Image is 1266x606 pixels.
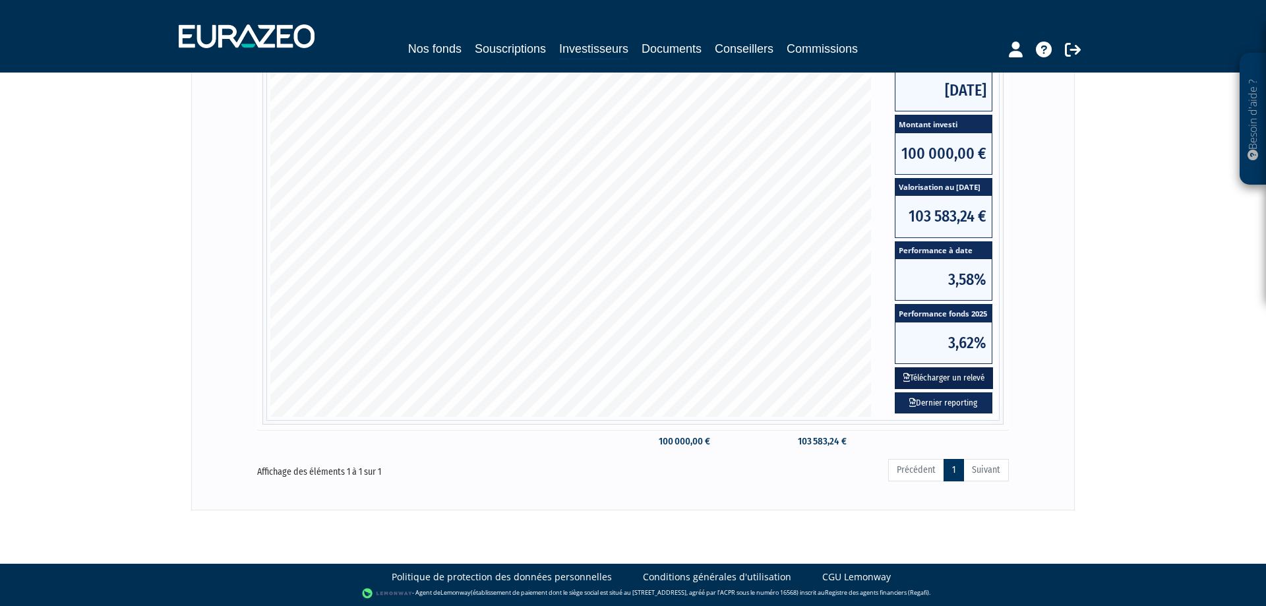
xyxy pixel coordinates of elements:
a: Conditions générales d'utilisation [643,570,791,584]
span: 3,58% [895,259,992,300]
span: 3,62% [895,322,992,363]
span: 100 000,00 € [895,133,992,174]
span: [DATE] [895,70,992,111]
span: Montant investi [895,115,992,133]
a: Commissions [787,40,858,58]
a: Conseillers [715,40,773,58]
a: CGU Lemonway [822,570,891,584]
span: 103 583,24 € [895,196,992,237]
div: - Agent de (établissement de paiement dont le siège social est situé au [STREET_ADDRESS], agréé p... [13,587,1253,600]
span: Performance à date [895,242,992,260]
span: Performance fonds 2025 [895,305,992,322]
p: Besoin d'aide ? [1246,60,1261,179]
a: Politique de protection des données personnelles [392,570,612,584]
a: Dernier reporting [895,392,992,414]
span: Valorisation au [DATE] [895,179,992,197]
a: Investisseurs [559,40,628,60]
img: logo-lemonway.png [362,587,413,600]
td: 100 000,00 € [649,430,717,453]
a: 1 [944,459,964,481]
a: Registre des agents financiers (Regafi) [825,588,929,597]
img: 1732889491-logotype_eurazeo_blanc_rvb.png [179,24,315,48]
button: Télécharger un relevé [895,367,993,389]
td: 103 583,24 € [789,430,853,453]
a: Lemonway [440,588,471,597]
a: Documents [642,40,702,58]
a: Nos fonds [408,40,462,58]
a: Souscriptions [475,40,546,58]
div: Affichage des éléments 1 à 1 sur 1 [257,458,559,479]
